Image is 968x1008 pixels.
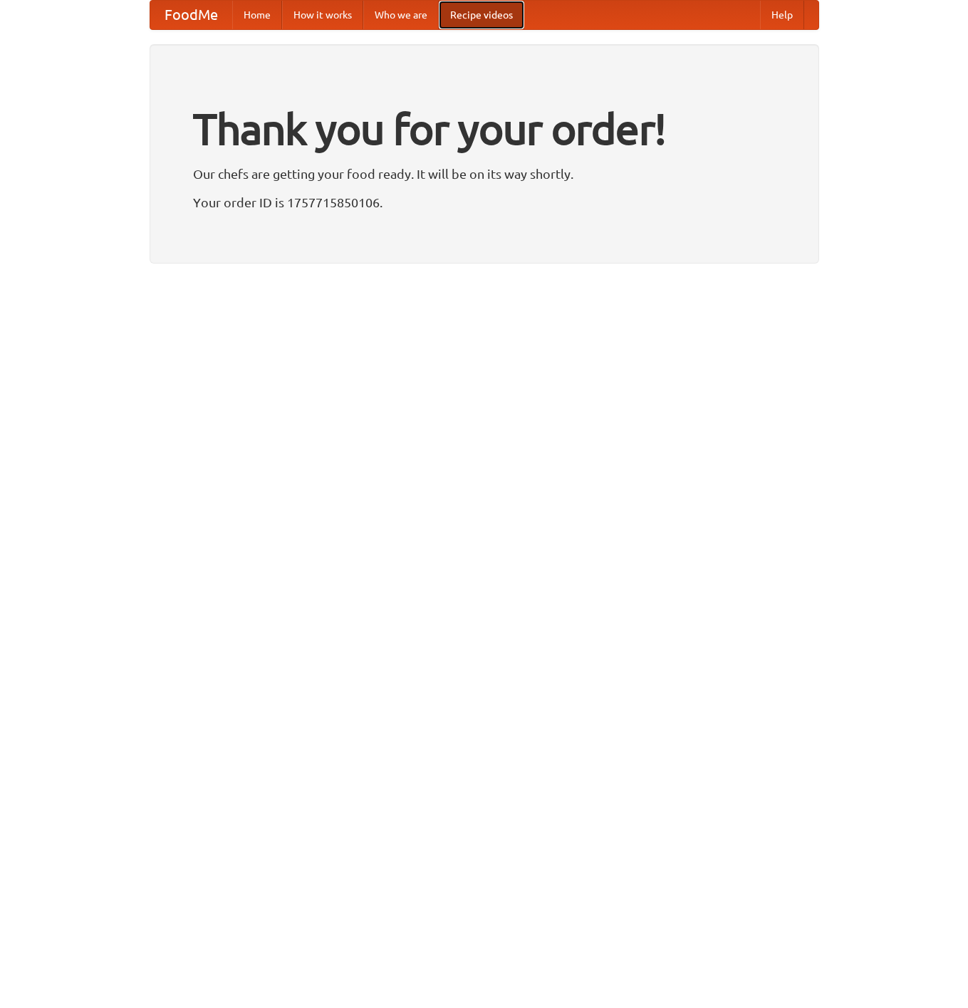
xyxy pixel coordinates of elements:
[193,163,776,185] p: Our chefs are getting your food ready. It will be on its way shortly.
[150,1,232,29] a: FoodMe
[193,95,776,163] h1: Thank you for your order!
[193,192,776,213] p: Your order ID is 1757715850106.
[282,1,363,29] a: How it works
[232,1,282,29] a: Home
[439,1,524,29] a: Recipe videos
[760,1,804,29] a: Help
[363,1,439,29] a: Who we are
